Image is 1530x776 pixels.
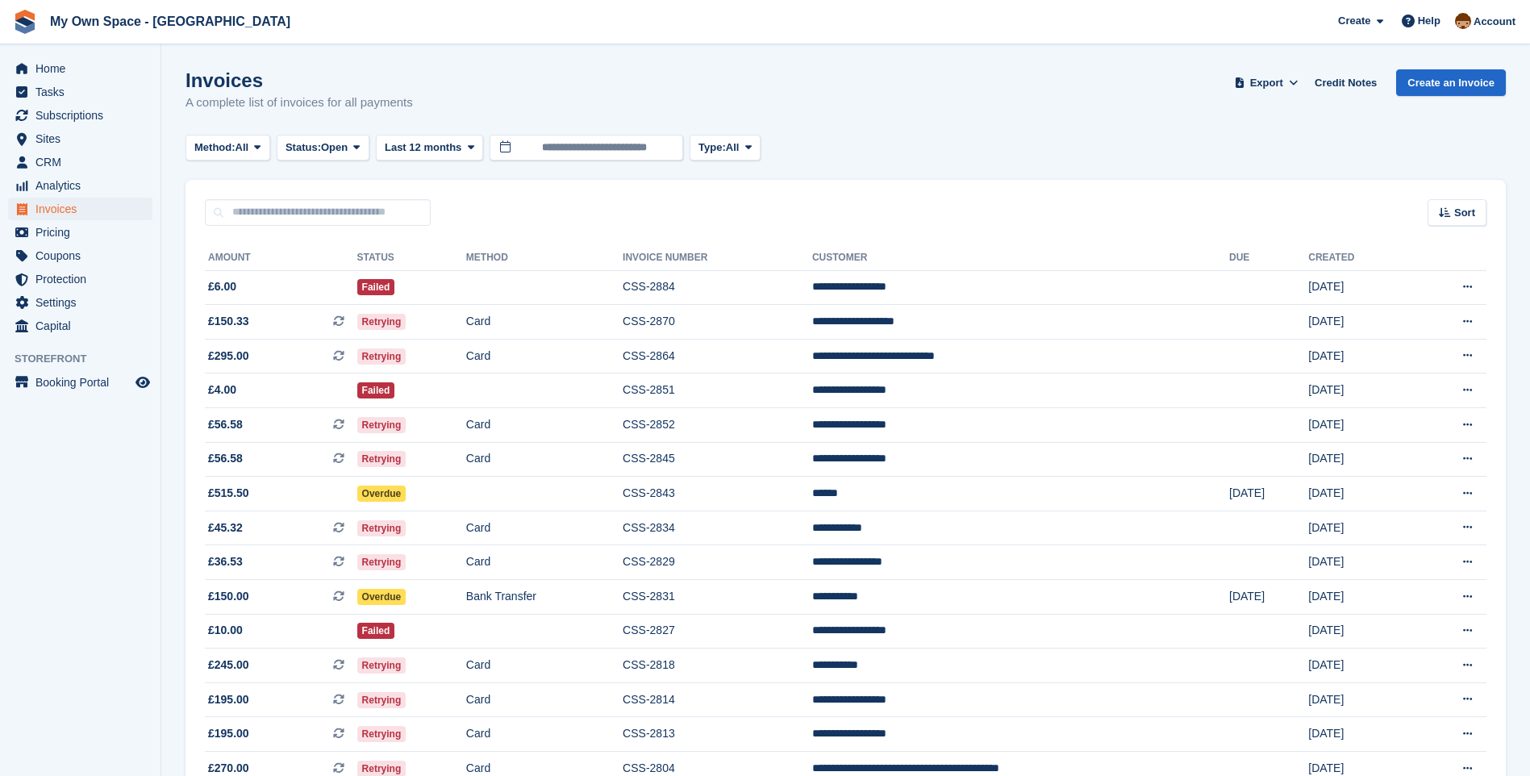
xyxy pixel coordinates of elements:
span: £10.00 [208,622,243,639]
span: All [726,140,740,156]
span: £245.00 [208,657,249,674]
span: Open [321,140,348,156]
span: Retrying [357,726,406,742]
td: [DATE] [1308,511,1411,545]
td: [DATE] [1308,339,1411,373]
th: Due [1229,245,1308,271]
td: [DATE] [1308,270,1411,305]
td: Card [466,339,623,373]
td: CSS-2818 [623,649,812,683]
th: Amount [205,245,357,271]
span: Storefront [15,351,161,367]
span: Retrying [357,314,406,330]
th: Status [357,245,466,271]
span: Retrying [357,451,406,467]
span: Overdue [357,486,406,502]
th: Method [466,245,623,271]
td: CSS-2870 [623,305,812,340]
span: Failed [357,382,395,398]
td: CSS-2845 [623,442,812,477]
h1: Invoices [186,69,413,91]
td: CSS-2829 [623,545,812,580]
span: £195.00 [208,691,249,708]
span: Retrying [357,692,406,708]
td: [DATE] [1308,442,1411,477]
span: Create [1338,13,1370,29]
a: menu [8,104,152,127]
td: [DATE] [1308,408,1411,443]
th: Created [1308,245,1411,271]
span: £150.00 [208,588,249,605]
a: menu [8,268,152,290]
td: [DATE] [1308,614,1411,649]
a: menu [8,221,152,244]
a: menu [8,151,152,173]
span: Retrying [357,657,406,674]
td: CSS-2851 [623,373,812,408]
th: Customer [812,245,1229,271]
span: £295.00 [208,348,249,365]
td: Card [466,682,623,717]
td: CSS-2831 [623,580,812,615]
a: Create an Invoice [1396,69,1506,96]
span: £195.00 [208,725,249,742]
td: Card [466,511,623,545]
a: menu [8,244,152,267]
span: Pricing [35,221,132,244]
td: CSS-2864 [623,339,812,373]
span: £4.00 [208,382,236,398]
td: CSS-2814 [623,682,812,717]
td: Card [466,305,623,340]
span: Analytics [35,174,132,197]
span: Invoices [35,198,132,220]
span: £36.53 [208,553,243,570]
span: Retrying [357,348,406,365]
td: [DATE] [1308,682,1411,717]
span: Coupons [35,244,132,267]
img: Paula Harris [1455,13,1471,29]
td: [DATE] [1308,477,1411,511]
img: stora-icon-8386f47178a22dfd0bd8f6a31ec36ba5ce8667c1dd55bd0f319d3a0aa187defe.svg [13,10,37,34]
span: Tasks [35,81,132,103]
td: CSS-2827 [623,614,812,649]
span: Help [1418,13,1440,29]
a: menu [8,371,152,394]
span: Retrying [357,520,406,536]
a: menu [8,291,152,314]
span: Type: [698,140,726,156]
span: All [236,140,249,156]
span: £515.50 [208,485,249,502]
span: £6.00 [208,278,236,295]
span: Home [35,57,132,80]
td: Card [466,649,623,683]
span: £45.32 [208,519,243,536]
td: CSS-2843 [623,477,812,511]
p: A complete list of invoices for all payments [186,94,413,112]
span: £56.58 [208,450,243,467]
span: Sort [1454,205,1475,221]
td: [DATE] [1229,580,1308,615]
span: £150.33 [208,313,249,330]
td: Card [466,442,623,477]
span: Overdue [357,589,406,605]
a: Preview store [133,373,152,392]
td: [DATE] [1308,649,1411,683]
button: Status: Open [277,135,369,161]
a: My Own Space - [GEOGRAPHIC_DATA] [44,8,297,35]
span: £56.58 [208,416,243,433]
button: Type: All [690,135,761,161]
span: Protection [35,268,132,290]
span: CRM [35,151,132,173]
span: Account [1474,14,1515,30]
span: Failed [357,623,395,639]
span: Booking Portal [35,371,132,394]
td: CSS-2852 [623,408,812,443]
a: Credit Notes [1308,69,1383,96]
a: menu [8,198,152,220]
button: Last 12 months [376,135,483,161]
td: [DATE] [1308,580,1411,615]
span: Sites [35,127,132,150]
a: menu [8,315,152,337]
span: Capital [35,315,132,337]
th: Invoice Number [623,245,812,271]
